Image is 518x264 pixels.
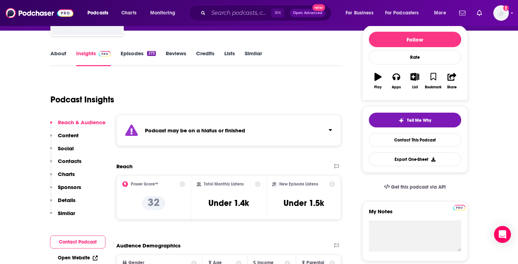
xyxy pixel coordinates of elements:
[369,50,461,64] div: Rate
[369,32,461,47] button: Follow
[412,85,418,89] div: List
[50,158,81,171] button: Contacts
[443,68,461,94] button: Share
[145,127,245,134] strong: Podcast may be on a hiatus or finished
[284,198,324,208] h3: Under 1.5k
[58,210,75,216] p: Similar
[121,50,156,66] a: Episodes273
[493,5,509,21] button: Show profile menu
[6,6,73,20] img: Podchaser - Follow, Share and Rate Podcasts
[369,152,461,166] button: Export One-Sheet
[166,50,186,66] a: Reviews
[145,7,184,19] button: open menu
[453,205,465,210] img: Podchaser Pro
[369,133,461,147] a: Contact This Podcast
[50,119,105,132] button: Reach & Audience
[406,68,424,94] button: List
[147,51,156,56] div: 273
[50,210,75,223] button: Similar
[293,11,322,15] span: Open Advanced
[391,184,446,190] span: Get this podcast via API
[224,50,235,66] a: Lists
[493,5,509,21] img: User Profile
[290,9,325,17] button: Open AdvancedNew
[50,197,75,210] button: Details
[50,132,79,145] button: Content
[58,171,75,177] p: Charts
[392,85,401,89] div: Apps
[424,68,443,94] button: Bookmark
[378,178,452,196] a: Get this podcast via API
[312,4,325,11] span: New
[456,7,468,19] a: Show notifications dropdown
[131,182,158,187] h2: Power Score™
[346,8,373,18] span: For Business
[58,184,81,190] p: Sponsors
[425,85,441,89] div: Bookmark
[369,208,461,220] label: My Notes
[398,118,404,123] img: tell me why sparkle
[83,7,117,19] button: open menu
[503,5,509,11] svg: Add a profile image
[116,163,133,170] h2: Reach
[58,158,81,164] p: Contacts
[76,50,111,66] a: InsightsPodchaser Pro
[387,68,406,94] button: Apps
[50,50,66,66] a: About
[50,145,74,158] button: Social
[380,7,429,19] button: open menu
[58,255,98,261] a: Open Website
[58,132,79,139] p: Content
[279,182,318,187] h2: New Episode Listens
[208,198,249,208] h3: Under 1.4k
[245,50,262,66] a: Similar
[407,118,431,123] span: Tell Me Why
[50,94,114,105] h1: Podcast Insights
[196,5,338,21] div: Search podcasts, credits, & more...
[99,51,111,57] img: Podchaser Pro
[204,182,244,187] h2: Total Monthly Listens
[369,68,387,94] button: Play
[87,8,108,18] span: Podcasts
[58,145,74,152] p: Social
[50,235,105,249] button: Contact Podcast
[341,7,382,19] button: open menu
[474,7,485,19] a: Show notifications dropdown
[369,113,461,127] button: tell me why sparkleTell Me Why
[434,8,446,18] span: More
[374,85,382,89] div: Play
[196,50,214,66] a: Credits
[58,197,75,203] p: Details
[121,8,136,18] span: Charts
[116,242,181,249] h2: Audience Demographics
[385,8,419,18] span: For Podcasters
[116,115,341,146] section: Click to expand status details
[493,5,509,21] span: Logged in as lrenschler
[50,184,81,197] button: Sponsors
[117,7,141,19] a: Charts
[58,119,105,126] p: Reach & Audience
[142,196,165,210] p: 32
[453,204,465,210] a: Pro website
[494,226,511,243] div: Open Intercom Messenger
[271,8,284,18] span: ⌘ K
[208,7,271,19] input: Search podcasts, credits, & more...
[429,7,455,19] button: open menu
[150,8,175,18] span: Monitoring
[50,171,75,184] button: Charts
[447,85,457,89] div: Share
